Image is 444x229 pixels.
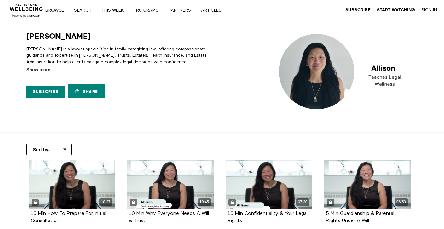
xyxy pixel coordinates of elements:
[26,31,91,41] h1: [PERSON_NAME]
[377,8,415,12] strong: Start Watching
[31,211,106,223] a: 10 Min How To Prepare For Initial Consultation
[166,8,198,13] a: PARTNERS
[198,198,211,206] div: 10:45
[326,211,394,223] strong: 5 Min Guardianship & Parental Rights Under A Will
[26,86,65,98] a: Subscribe
[127,160,214,209] a: 10 Min Why Everyone Needs A Will & Trust 10:45
[395,198,408,206] div: 06:59
[199,8,228,13] a: ARTICLES
[345,8,371,12] strong: Subscribe
[29,160,115,209] a: 10 Min How To Prepare For Initial Consultation 10:27
[421,7,437,13] a: Sign In
[324,160,411,209] a: 5 Min Guardianship & Parental Rights Under A Will 06:59
[31,211,106,223] strong: 10 Min How To Prepare For Initial Consultation
[50,7,234,13] nav: Primary
[129,211,209,223] a: 10 Min Why Everyone Needs A Will & Trust
[226,160,312,209] a: 10 Min Confidentiality & Your Legal Rights 07:30
[72,8,98,13] a: Search
[129,211,209,223] strong: 10 Min Why Everyone Needs A Will & Trust
[228,211,308,223] a: 10 Min Confidentiality & Your Legal Rights
[228,211,308,223] strong: 10 Min Confidentiality & Your Legal Rights
[26,46,220,65] p: [PERSON_NAME] is a lawyer specializing in family caregiving law, offering compassionate guidance ...
[26,66,50,73] span: Show more
[345,7,371,13] a: Subscribe
[43,8,71,13] a: Browse
[377,7,415,13] a: Start Watching
[131,8,165,13] a: PROGRAMS
[275,31,418,112] img: Allison
[326,211,394,223] a: 5 Min Guardianship & Parental Rights Under A Will
[68,84,105,98] a: Share
[99,8,130,13] a: THIS WEEK
[296,198,309,206] div: 07:30
[99,198,112,206] div: 10:27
